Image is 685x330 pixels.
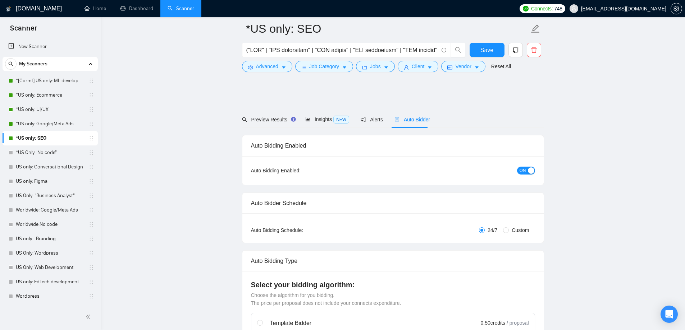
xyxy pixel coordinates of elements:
[671,6,682,11] a: setting
[509,226,532,234] span: Custom
[441,61,485,72] button: idcardVendorcaret-down
[16,246,84,260] a: US Only: Wordpress
[451,47,465,53] span: search
[251,251,535,271] div: Auto Bidding Type
[88,135,94,141] span: holder
[356,61,395,72] button: folderJobscaret-down
[480,46,493,55] span: Save
[455,62,471,70] span: Vendor
[248,65,253,70] span: setting
[481,319,505,327] span: 0.50 credits
[88,92,94,98] span: holder
[342,65,347,70] span: caret-down
[16,303,84,318] a: Ed Tech
[256,62,278,70] span: Advanced
[508,43,523,57] button: copy
[16,260,84,275] a: US Only: Web Development
[88,121,94,127] span: holder
[427,65,432,70] span: caret-down
[251,226,346,234] div: Auto Bidding Schedule:
[474,65,479,70] span: caret-down
[251,135,535,156] div: Auto Bidding Enabled
[251,193,535,213] div: Auto Bidder Schedule
[3,39,98,54] li: New Scanner
[16,131,84,145] a: *US only: SEO
[509,47,522,53] span: copy
[305,117,310,122] span: area-chart
[16,74,84,88] a: *[Corml] US only: ML development
[301,65,306,70] span: bars
[451,43,465,57] button: search
[88,207,94,213] span: holder
[305,116,349,122] span: Insights
[370,62,381,70] span: Jobs
[507,319,529,326] span: / proposal
[19,57,47,71] span: My Scanners
[554,5,562,13] span: 748
[362,65,367,70] span: folder
[4,23,43,38] span: Scanner
[16,160,84,174] a: US only: Conversational Design
[527,47,541,53] span: delete
[88,150,94,155] span: holder
[88,265,94,270] span: holder
[412,62,425,70] span: Client
[5,58,17,70] button: search
[361,117,383,122] span: Alerts
[309,62,339,70] span: Job Category
[88,293,94,299] span: holder
[120,5,153,11] a: dashboardDashboard
[447,65,452,70] span: idcard
[251,292,401,306] span: Choose the algorithm for you bidding. The price per proposal does not include your connects expen...
[398,61,439,72] button: userClientcaret-down
[571,6,576,11] span: user
[384,65,389,70] span: caret-down
[523,6,529,11] img: upwork-logo.png
[6,3,11,15] img: logo
[671,6,682,11] span: setting
[671,3,682,14] button: setting
[246,46,438,55] input: Search Freelance Jobs...
[295,61,353,72] button: barsJob Categorycaret-down
[16,174,84,189] a: US only: Figma
[8,39,92,54] a: New Scanner
[270,319,437,327] div: Template Bidder
[16,145,84,160] a: *US Only:"No code"
[16,88,84,102] a: *US only: Ecommerce
[394,117,430,122] span: Auto Bidder
[16,102,84,117] a: *US only: UI/UX
[531,24,540,33] span: edit
[16,232,84,246] a: US only - Branding
[661,306,678,323] div: Open Intercom Messenger
[168,5,194,11] a: searchScanner
[242,117,247,122] span: search
[88,250,94,256] span: holder
[88,107,94,112] span: holder
[361,117,366,122] span: notification
[246,20,529,38] input: Scanner name...
[520,167,526,175] span: ON
[86,313,93,320] span: double-left
[16,289,84,303] a: Wordpress
[531,5,553,13] span: Connects:
[88,222,94,227] span: holder
[442,48,446,52] span: info-circle
[5,61,16,66] span: search
[242,61,292,72] button: settingAdvancedcaret-down
[16,275,84,289] a: US only: EdTech development
[16,117,84,131] a: *US only: Google/Meta Ads
[404,65,409,70] span: user
[16,203,84,217] a: Worldwide: Google/Meta Ads
[470,43,504,57] button: Save
[527,43,541,57] button: delete
[251,280,535,290] h4: Select your bidding algorithm:
[290,116,297,122] div: Tooltip anchor
[88,178,94,184] span: holder
[88,164,94,170] span: holder
[242,117,294,122] span: Preview Results
[485,226,500,234] span: 24/7
[88,279,94,285] span: holder
[16,217,84,232] a: Worldwide:No code
[16,189,84,203] a: US Only: "Business Analyst"
[88,193,94,199] span: holder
